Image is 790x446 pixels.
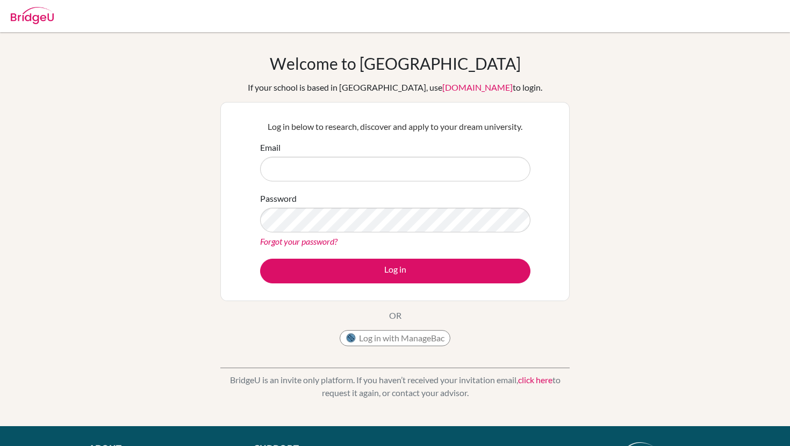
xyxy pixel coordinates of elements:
label: Password [260,192,297,205]
p: Log in below to research, discover and apply to your dream university. [260,120,530,133]
a: [DOMAIN_NAME] [442,82,513,92]
button: Log in with ManageBac [340,330,450,346]
img: Bridge-U [11,7,54,24]
p: BridgeU is an invite only platform. If you haven’t received your invitation email, to request it ... [220,374,570,399]
p: OR [389,309,401,322]
a: click here [518,375,552,385]
h1: Welcome to [GEOGRAPHIC_DATA] [270,54,521,73]
a: Forgot your password? [260,236,337,246]
label: Email [260,141,281,154]
button: Log in [260,259,530,283]
div: If your school is based in [GEOGRAPHIC_DATA], use to login. [248,81,542,94]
